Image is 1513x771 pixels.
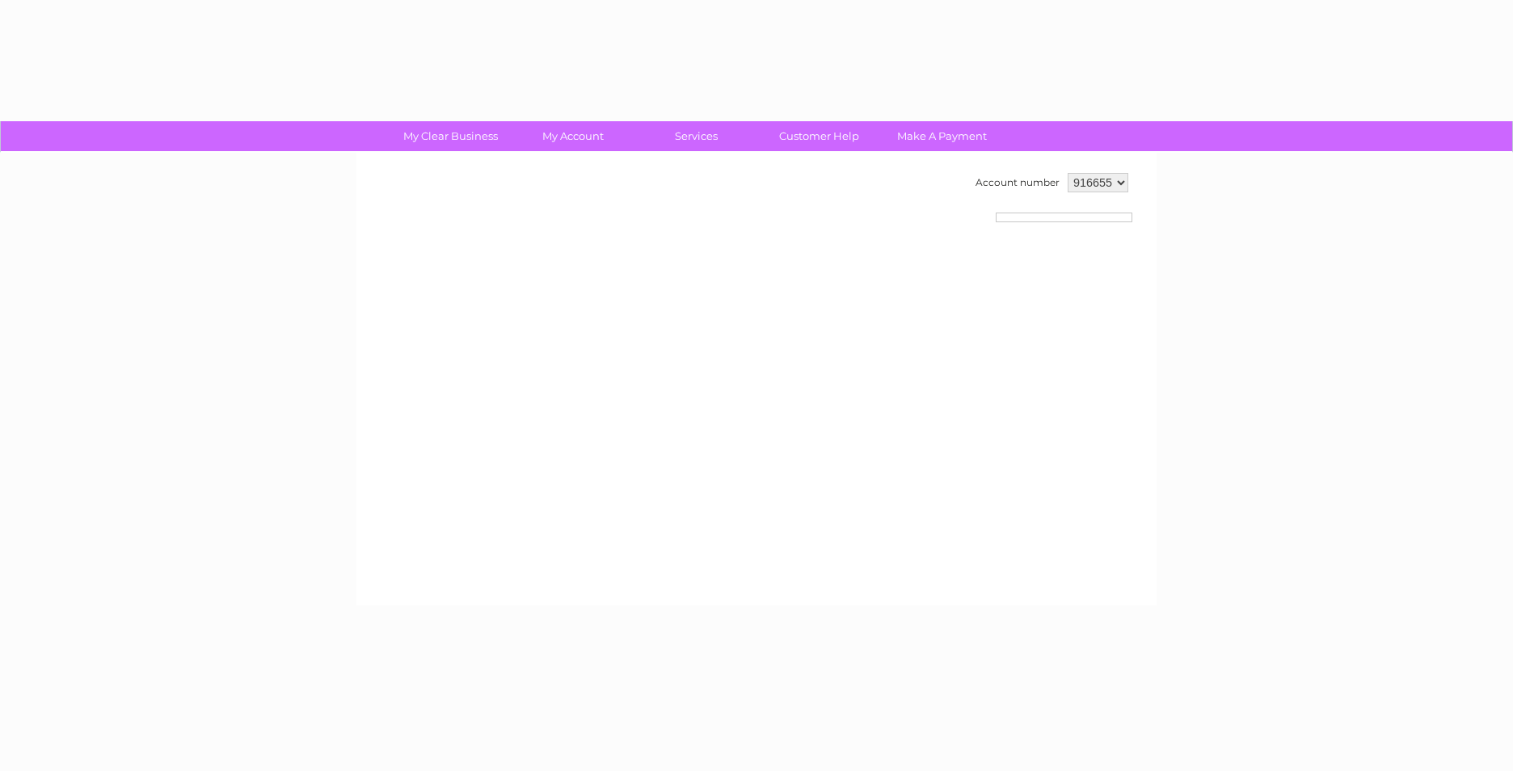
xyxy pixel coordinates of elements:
a: My Clear Business [384,121,517,151]
a: Customer Help [752,121,886,151]
a: Make A Payment [875,121,1009,151]
a: My Account [507,121,640,151]
a: Services [630,121,763,151]
td: Account number [971,169,1064,196]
